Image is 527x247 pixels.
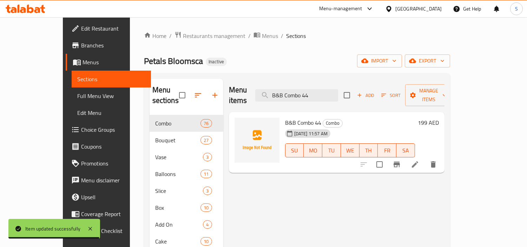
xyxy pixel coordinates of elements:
span: TH [362,145,375,156]
div: Menu-management [319,5,362,13]
button: TH [360,143,378,157]
span: 3 [203,154,211,161]
span: Combo [323,119,342,127]
div: items [200,136,212,144]
a: Branches [66,37,151,54]
button: export [405,54,450,67]
span: Inactive [206,59,227,65]
span: SU [288,145,301,156]
button: Sort [380,90,402,101]
span: Box [155,203,201,212]
button: Manage items [405,84,452,106]
a: Menus [66,54,151,71]
a: Full Menu View [72,87,151,104]
button: MO [304,143,322,157]
div: Combo76 [150,115,223,132]
a: Coupons [66,138,151,155]
span: 4 [203,221,211,228]
span: WE [344,145,357,156]
div: Combo [323,119,343,128]
div: items [200,170,212,178]
a: Promotions [66,155,151,172]
span: Select all sections [175,88,190,103]
a: Coverage Report [66,206,151,222]
a: Menu disclaimer [66,172,151,189]
span: Edit Restaurant [81,24,145,33]
input: search [255,89,338,102]
a: Home [144,32,166,40]
li: / [281,32,283,40]
li: / [169,32,172,40]
button: FR [378,143,396,157]
div: Balloons11 [150,165,223,182]
span: Add On [155,220,203,229]
span: Sort items [377,90,405,101]
span: TU [325,145,338,156]
div: Balloons [155,170,201,178]
a: Edit Menu [72,104,151,121]
span: Sections [286,32,306,40]
span: Combo [155,119,201,128]
a: Menus [253,31,278,40]
span: Menus [83,58,145,66]
span: import [363,57,396,65]
span: Add [356,91,375,99]
span: Sort [381,91,401,99]
div: Inactive [206,58,227,66]
div: items [203,220,212,229]
span: [DATE] 11:57 AM [291,130,330,137]
span: Choice Groups [81,125,145,134]
span: Edit Menu [77,109,145,117]
span: Coupons [81,142,145,151]
span: 10 [201,204,211,211]
span: Vase [155,153,203,161]
a: Sections [72,71,151,87]
div: items [200,203,212,212]
li: / [248,32,251,40]
span: Restaurants management [183,32,245,40]
h6: 199 AED [418,118,439,128]
span: SA [399,145,412,156]
button: SA [396,143,415,157]
span: Cake [155,237,201,246]
span: Sections [77,75,145,83]
span: Slice [155,187,203,195]
button: Add section [206,87,223,104]
div: items [203,187,212,195]
span: Sort sections [190,87,206,104]
button: Branch-specific-item [388,156,405,173]
a: Choice Groups [66,121,151,138]
a: Upsell [66,189,151,206]
span: Menu disclaimer [81,176,145,184]
span: Branches [81,41,145,50]
span: Coverage Report [81,210,145,218]
span: 27 [201,137,211,144]
div: Vase3 [150,149,223,165]
button: import [357,54,402,67]
div: items [200,237,212,246]
div: Box10 [150,199,223,216]
span: Grocery Checklist [81,227,145,235]
span: FR [381,145,394,156]
button: SU [285,143,304,157]
button: TU [322,143,341,157]
span: Upsell [81,193,145,201]
span: 10 [201,238,211,245]
span: 3 [203,188,211,194]
span: Full Menu View [77,92,145,100]
span: export [410,57,444,65]
button: WE [341,143,360,157]
span: Select to update [372,157,387,172]
span: MO [307,145,320,156]
span: Select section [340,88,354,103]
h2: Menu sections [152,85,179,106]
span: S [515,5,518,13]
div: Bouquet27 [150,132,223,149]
a: Restaurants management [174,31,245,40]
img: B&B Combo 44 [235,118,279,163]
